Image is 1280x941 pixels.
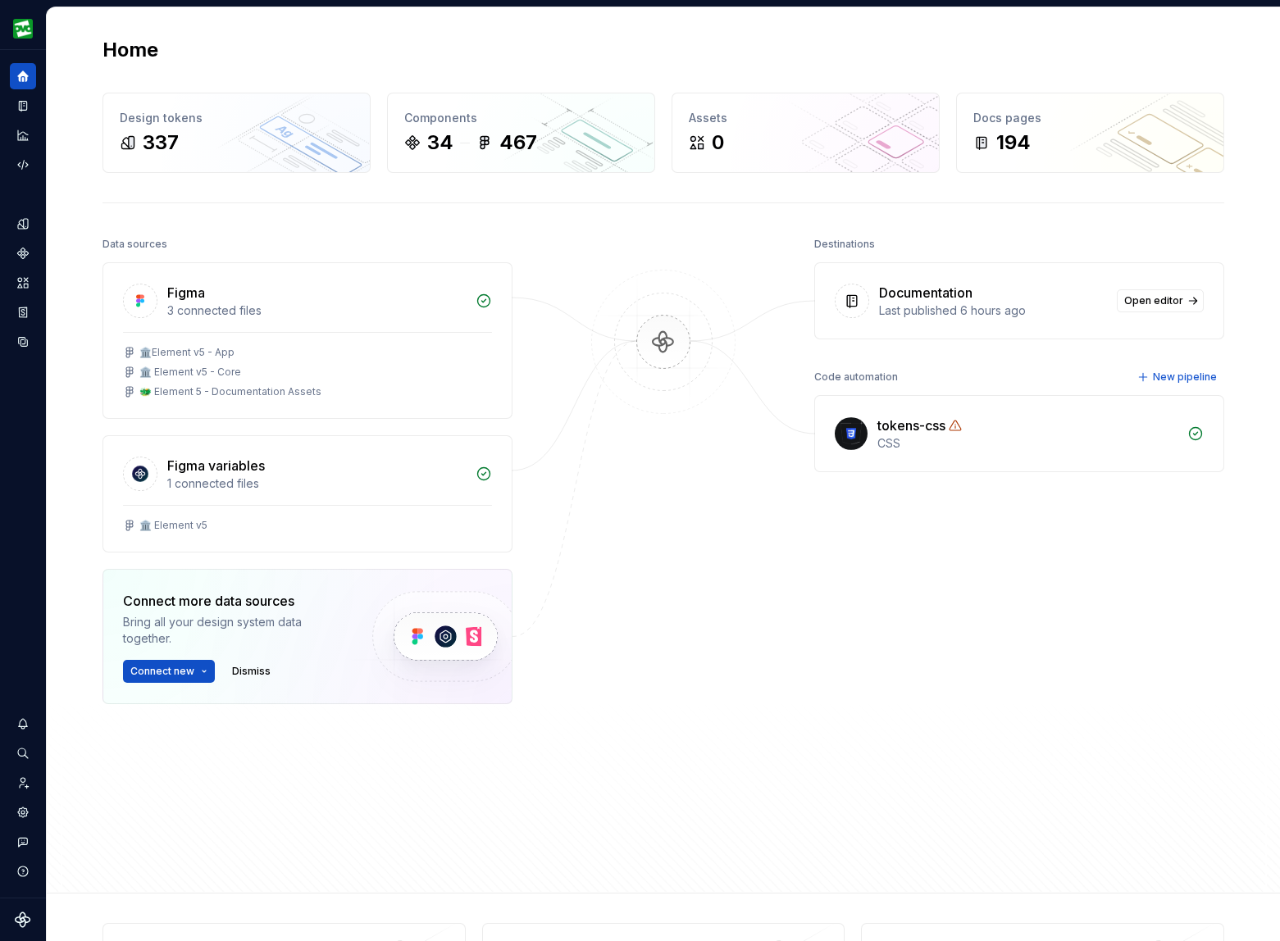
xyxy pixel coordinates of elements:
span: New pipeline [1153,370,1217,384]
div: Design tokens [120,110,353,126]
div: 194 [996,130,1031,156]
div: Figma variables [167,456,265,475]
a: Components34467 [387,93,655,173]
button: Connect new [123,660,215,683]
a: Data sources [10,329,36,355]
button: Contact support [10,829,36,855]
a: Design tokens337 [102,93,371,173]
div: Documentation [879,283,973,302]
a: Assets [10,270,36,296]
div: Destinations [814,233,875,256]
div: Assets [689,110,922,126]
a: Docs pages194 [956,93,1224,173]
div: Data sources [102,233,167,256]
a: Components [10,240,36,266]
span: Open editor [1124,294,1183,307]
div: 467 [499,130,537,156]
div: 🏛️ Element v5 - Core [139,366,241,379]
div: Components [404,110,638,126]
div: 🐲 Element 5 - Documentation Assets [139,385,321,398]
span: Connect new [130,665,194,678]
h2: Home [102,37,158,63]
svg: Supernova Logo [15,911,31,928]
button: Dismiss [225,660,278,683]
div: Last published 6 hours ago [879,302,1107,319]
button: Search ⌘K [10,740,36,766]
a: Assets0 [672,93,940,173]
div: Code automation [814,366,898,389]
div: 1 connected files [167,475,466,492]
a: Home [10,63,36,89]
div: 0 [712,130,724,156]
div: Figma [167,283,205,302]
div: Bring all your design system data together. [123,614,344,647]
div: Connect more data sources [123,591,344,611]
div: 3 connected files [167,302,466,319]
a: Storybook stories [10,299,36,325]
span: Dismiss [232,665,271,678]
button: New pipeline [1132,366,1224,389]
a: Figma3 connected files🏛️Element v5 - App🏛️ Element v5 - Core🐲 Element 5 - Documentation Assets [102,262,512,419]
a: Figma variables1 connected files🏛️ Element v5 [102,435,512,552]
img: a1163231-533e-497d-a445-0e6f5b523c07.png [13,19,33,39]
a: Invite team [10,770,36,796]
div: tokens-css [877,416,945,435]
a: Code automation [10,152,36,178]
div: 337 [143,130,179,156]
a: Analytics [10,122,36,148]
a: Documentation [10,93,36,119]
div: CSS [877,435,1178,452]
div: 34 [427,130,453,156]
button: Notifications [10,711,36,737]
a: Settings [10,799,36,825]
div: 🏛️Element v5 - App [139,346,235,359]
a: Design tokens [10,211,36,237]
a: Open editor [1117,289,1204,312]
div: Docs pages [973,110,1207,126]
div: 🏛️ Element v5 [139,519,207,532]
